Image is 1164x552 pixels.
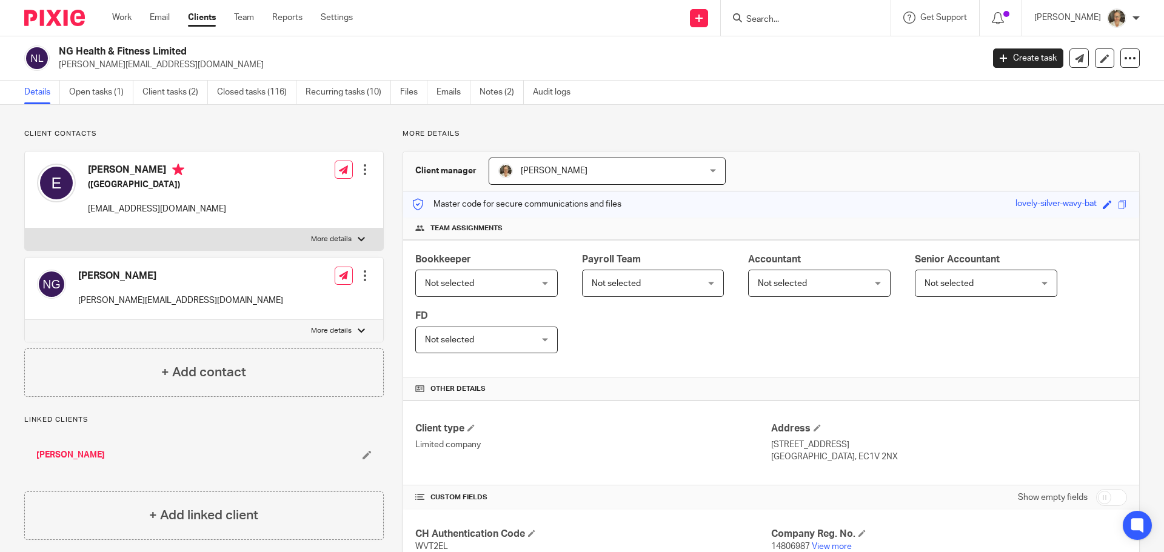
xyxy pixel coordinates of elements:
p: [STREET_ADDRESS] [771,439,1127,451]
h4: [PERSON_NAME] [78,270,283,282]
a: Files [400,81,427,104]
a: Work [112,12,132,24]
h5: ([GEOGRAPHIC_DATA]) [88,179,226,191]
h4: CH Authentication Code [415,528,771,540]
a: Create task [993,48,1063,68]
span: WVT2EL [415,542,448,551]
img: svg%3E [24,45,50,71]
a: Emails [436,81,470,104]
a: Recurring tasks (10) [306,81,391,104]
span: Not selected [425,336,474,344]
a: View more [812,542,852,551]
span: Payroll Team [582,254,641,264]
span: Team assignments [430,224,503,233]
img: svg%3E [37,164,76,202]
a: Closed tasks (116) [217,81,296,104]
span: Bookkeeper [415,254,471,264]
h4: CUSTOM FIELDS [415,493,771,502]
p: Limited company [415,439,771,451]
p: [EMAIL_ADDRESS][DOMAIN_NAME] [88,203,226,215]
p: More details [311,326,352,336]
h4: Client type [415,422,771,435]
img: Pixie [24,10,85,26]
a: Audit logs [533,81,580,104]
a: Reports [272,12,303,24]
a: Settings [321,12,353,24]
span: Senior Accountant [915,254,1000,264]
a: [PERSON_NAME] [36,449,105,461]
h4: [PERSON_NAME] [88,164,226,179]
a: Details [24,81,60,104]
span: Not selected [425,279,474,288]
label: Show empty fields [1018,491,1088,504]
input: Search [745,15,854,25]
img: Pete%20with%20glasses.jpg [1107,8,1126,28]
p: [PERSON_NAME] [1034,12,1101,24]
h4: Company Reg. No. [771,528,1127,540]
img: Pete%20with%20glasses.jpg [498,164,513,178]
p: Master code for secure communications and files [412,198,621,210]
p: Client contacts [24,129,384,139]
a: Email [150,12,170,24]
a: Team [234,12,254,24]
span: 14806987 [771,542,810,551]
h4: + Add contact [161,363,246,382]
p: [PERSON_NAME][EMAIL_ADDRESS][DOMAIN_NAME] [78,294,283,307]
p: Linked clients [24,415,384,425]
i: Primary [172,164,184,176]
a: Notes (2) [480,81,524,104]
span: Get Support [920,13,967,22]
p: More details [403,129,1140,139]
a: Open tasks (1) [69,81,133,104]
span: Accountant [748,254,801,264]
span: Not selected [758,279,807,288]
span: FD [415,311,428,321]
span: Not selected [592,279,641,288]
img: svg%3E [37,270,66,299]
h3: Client manager [415,165,477,177]
span: Other details [430,384,486,394]
a: Clients [188,12,216,24]
p: [GEOGRAPHIC_DATA], EC1V 2NX [771,451,1127,463]
div: lovely-silver-wavy-bat [1015,198,1097,211]
a: Client tasks (2) [142,81,208,104]
p: More details [311,234,352,244]
h4: + Add linked client [149,506,258,525]
p: [PERSON_NAME][EMAIL_ADDRESS][DOMAIN_NAME] [59,59,975,71]
span: [PERSON_NAME] [521,167,587,175]
span: Not selected [925,279,974,288]
h4: Address [771,422,1127,435]
h2: NG Health & Fitness Limited [59,45,792,58]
